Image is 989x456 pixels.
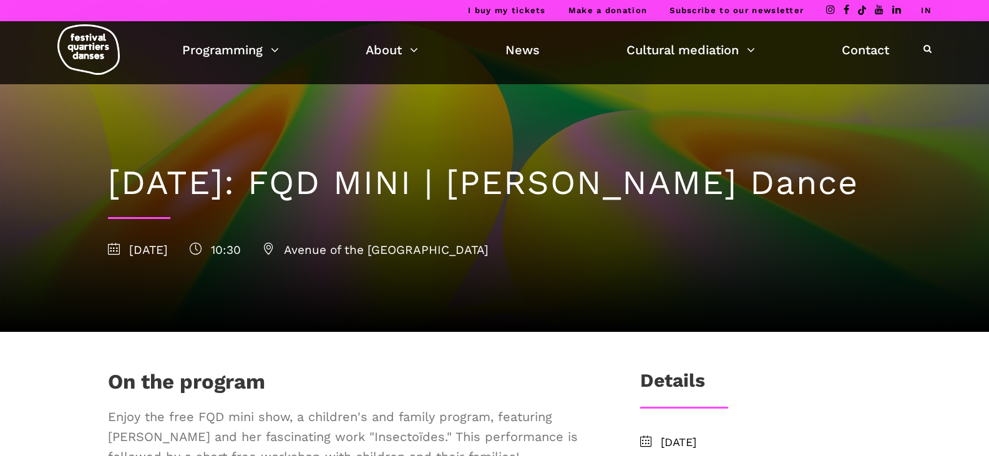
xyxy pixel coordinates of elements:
[211,243,241,257] font: 10:30
[921,6,932,15] a: IN
[366,42,402,57] font: About
[505,42,540,57] font: News
[640,369,705,391] font: Details
[626,39,755,61] a: Cultural mediation
[182,39,279,61] a: Programming
[661,435,696,449] font: [DATE]
[468,6,546,15] a: I buy my tickets
[670,6,804,15] a: Subscribe to our newsletter
[366,39,418,61] a: About
[182,42,263,57] font: Programming
[108,163,859,202] font: [DATE]: FQD MINI | [PERSON_NAME] Dance
[108,369,265,394] font: On the program
[568,6,648,15] a: Make a donation
[57,24,120,75] img: logo-fqd-med
[842,42,889,57] font: Contact
[626,42,739,57] font: Cultural mediation
[842,39,889,61] a: Contact
[129,243,168,257] font: [DATE]
[284,243,489,257] font: Avenue of the [GEOGRAPHIC_DATA]
[505,39,540,61] a: News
